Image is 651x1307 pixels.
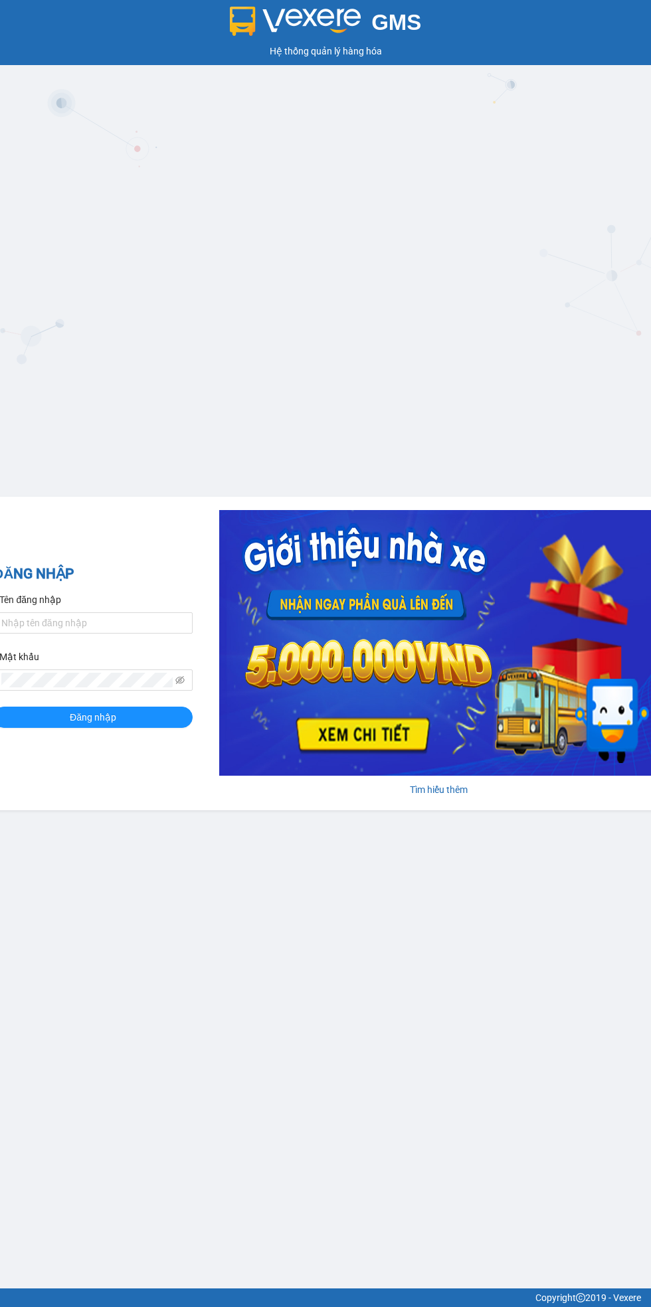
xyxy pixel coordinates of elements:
[371,10,421,35] span: GMS
[3,44,648,58] div: Hệ thống quản lý hàng hóa
[175,675,185,685] span: eye-invisible
[230,20,422,31] a: GMS
[1,673,173,687] input: Mật khẩu
[576,1293,585,1302] span: copyright
[10,1290,641,1305] div: Copyright 2019 - Vexere
[70,710,116,725] span: Đăng nhập
[230,7,361,36] img: logo 2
